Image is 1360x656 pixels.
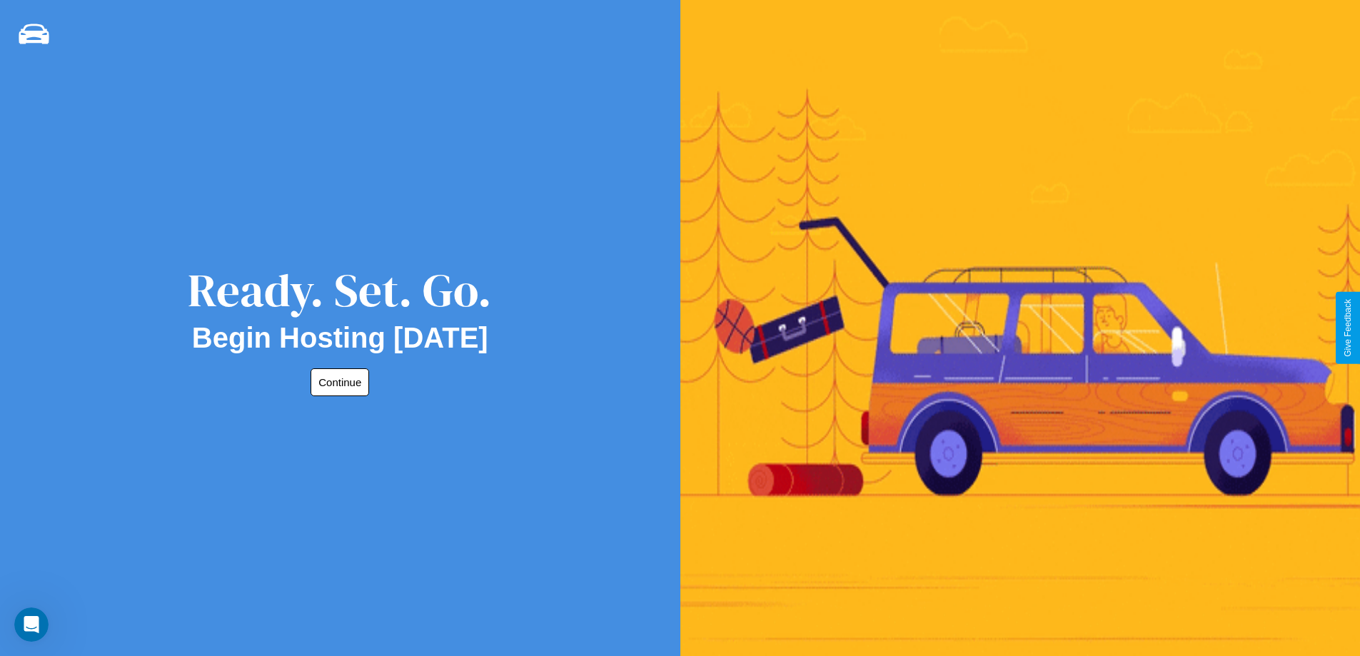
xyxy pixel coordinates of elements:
[311,368,369,396] button: Continue
[192,322,488,354] h2: Begin Hosting [DATE]
[188,258,492,322] div: Ready. Set. Go.
[14,607,49,642] iframe: Intercom live chat
[1343,299,1353,357] div: Give Feedback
